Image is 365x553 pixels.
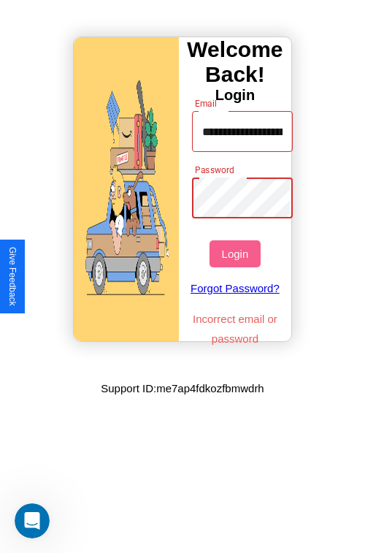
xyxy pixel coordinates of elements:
div: Give Feedback [7,247,18,306]
label: Email [195,97,218,110]
p: Support ID: me7ap4fdkozfbmwdrh [101,378,264,398]
img: gif [74,37,179,341]
button: Login [210,240,260,267]
h3: Welcome Back! [179,37,291,87]
iframe: Intercom live chat [15,503,50,538]
a: Forgot Password? [185,267,286,309]
p: Incorrect email or password [185,309,286,348]
h4: Login [179,87,291,104]
label: Password [195,164,234,176]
